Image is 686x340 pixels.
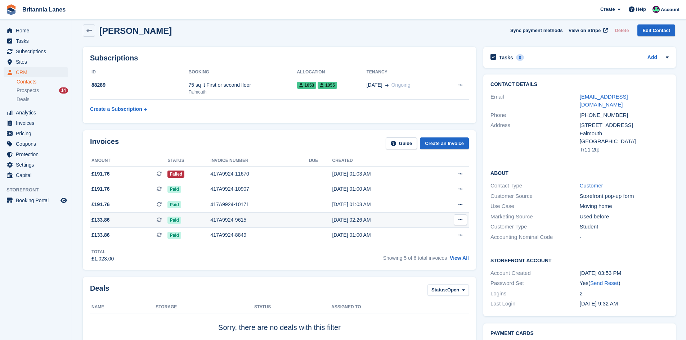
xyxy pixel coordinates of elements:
span: Paid [167,232,181,239]
div: Storefront pop-up form [580,192,669,200]
a: Send Reset [590,280,618,286]
th: Status [167,155,210,167]
span: Account [661,6,680,13]
span: Home [16,26,59,36]
div: 417A9924-10171 [210,201,309,208]
span: Open [447,286,459,294]
a: Customer [580,182,603,189]
div: Tr11 2tp [580,146,669,154]
th: Assigned to [331,302,469,313]
span: Storefront [6,186,72,194]
h2: Contact Details [490,82,669,87]
a: menu [4,139,68,149]
div: Last Login [490,300,579,308]
a: menu [4,149,68,159]
span: Deals [17,96,30,103]
div: £1,023.00 [91,255,114,263]
th: Due [309,155,332,167]
span: Protection [16,149,59,159]
img: Kirsty Miles [653,6,660,13]
span: Coupons [16,139,59,149]
span: Help [636,6,646,13]
a: Edit Contact [637,24,675,36]
a: menu [4,195,68,205]
a: menu [4,160,68,170]
th: Allocation [297,67,367,78]
a: menu [4,57,68,67]
div: Customer Type [490,223,579,231]
span: ( ) [588,280,620,286]
div: Falmouth [580,130,669,138]
div: 417A9924-8849 [210,231,309,239]
div: [DATE] 01:00 AM [332,231,430,239]
div: Phone [490,111,579,119]
span: Paid [167,217,181,224]
th: ID [90,67,189,78]
span: CRM [16,67,59,77]
span: Paid [167,201,181,208]
div: [STREET_ADDRESS] [580,121,669,130]
h2: Payment cards [490,331,669,336]
span: Ongoing [391,82,411,88]
div: 88289 [90,81,189,89]
div: [DATE] 01:03 AM [332,201,430,208]
a: Contacts [17,78,68,85]
h2: Invoices [90,137,119,149]
div: Total [91,249,114,255]
span: Invoices [16,118,59,128]
span: View on Stripe [569,27,601,34]
a: menu [4,36,68,46]
span: £191.76 [91,201,110,208]
th: Storage [156,302,254,313]
span: 1055 [318,82,337,89]
div: Customer Source [490,192,579,200]
h2: Tasks [499,54,513,61]
span: £133.86 [91,231,110,239]
th: Invoice number [210,155,309,167]
div: Logins [490,290,579,298]
span: £191.76 [91,170,110,178]
span: £133.86 [91,216,110,224]
div: 75 sq ft First or second floor [189,81,297,89]
button: Delete [612,24,632,36]
th: Created [332,155,430,167]
div: Falmouth [189,89,297,95]
span: Create [600,6,615,13]
span: Analytics [16,108,59,118]
h2: Storefront Account [490,257,669,264]
button: Status: Open [427,284,469,296]
span: Prospects [17,87,39,94]
div: Contact Type [490,182,579,190]
a: Create a Subscription [90,103,147,116]
div: Accounting Nominal Code [490,233,579,241]
div: - [580,233,669,241]
div: 417A9924-11670 [210,170,309,178]
div: Email [490,93,579,109]
a: Deals [17,96,68,103]
a: Preview store [59,196,68,205]
th: Tenancy [367,67,443,78]
div: [DATE] 01:03 AM [332,170,430,178]
div: Student [580,223,669,231]
th: Amount [90,155,167,167]
div: Password Set [490,279,579,287]
h2: About [490,169,669,176]
div: Yes [580,279,669,287]
th: Status [254,302,331,313]
span: Tasks [16,36,59,46]
h2: [PERSON_NAME] [99,26,172,36]
div: Account Created [490,269,579,277]
a: menu [4,170,68,180]
time: 2025-05-30 08:32:21 UTC [580,300,618,307]
button: Sync payment methods [510,24,563,36]
div: 2 [580,290,669,298]
span: [DATE] [367,81,382,89]
a: Guide [386,137,417,149]
div: Create a Subscription [90,105,142,113]
a: menu [4,46,68,56]
span: Sorry, there are no deals with this filter [218,323,341,331]
span: Booking Portal [16,195,59,205]
a: menu [4,26,68,36]
div: 417A9924-10907 [210,185,309,193]
a: Prospects 14 [17,87,68,94]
